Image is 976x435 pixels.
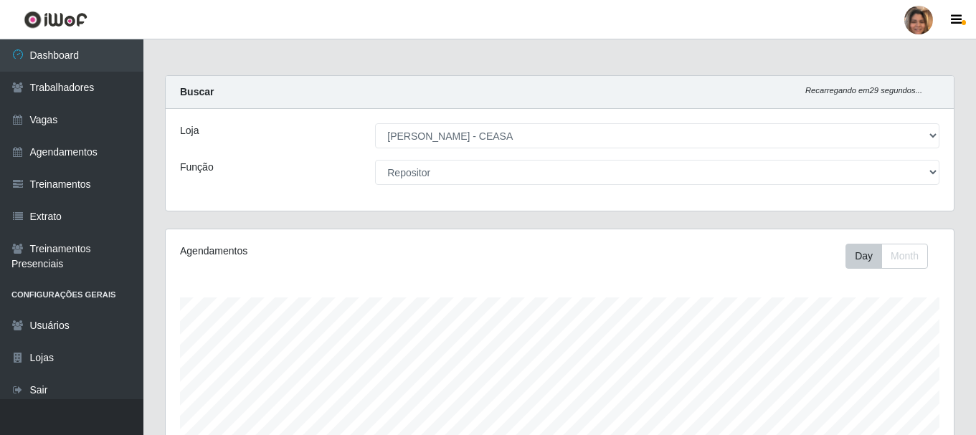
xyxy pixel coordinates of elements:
[845,244,939,269] div: Toolbar with button groups
[805,86,922,95] i: Recarregando em 29 segundos...
[24,11,87,29] img: CoreUI Logo
[845,244,928,269] div: First group
[180,123,199,138] label: Loja
[881,244,928,269] button: Month
[180,244,484,259] div: Agendamentos
[845,244,882,269] button: Day
[180,86,214,97] strong: Buscar
[180,160,214,175] label: Função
